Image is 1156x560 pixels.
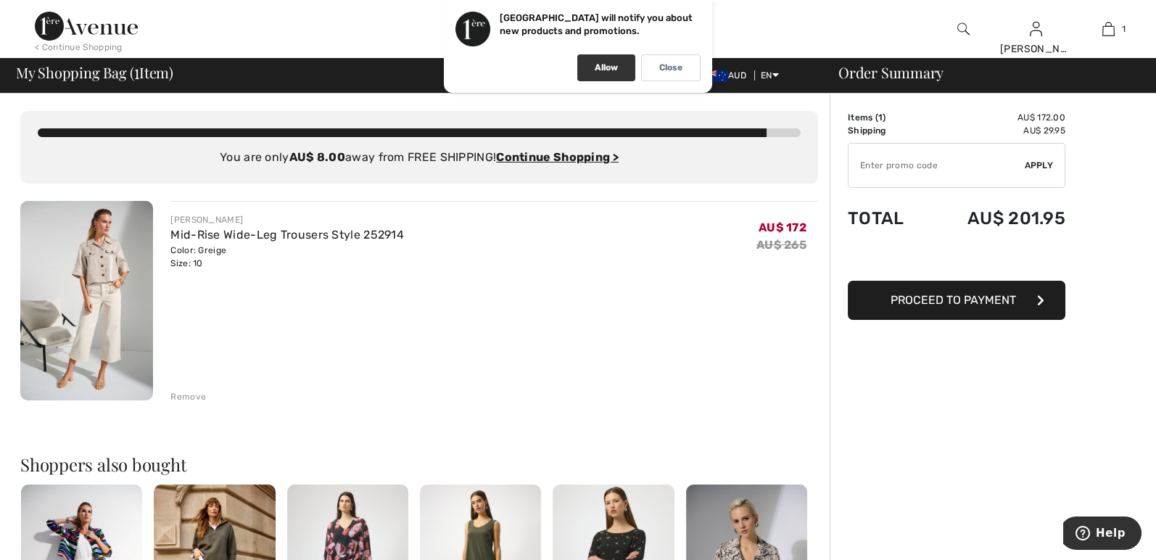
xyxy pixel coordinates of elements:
[848,124,927,137] td: Shipping
[35,12,138,41] img: 1ère Avenue
[927,111,1065,124] td: AU$ 172.00
[38,149,801,166] div: You are only away from FREE SHIPPING!
[35,41,123,54] div: < Continue Shopping
[756,238,806,252] s: AU$ 265
[20,456,818,473] h2: Shoppers also bought
[705,70,728,82] img: Australian Dollar
[849,144,1025,187] input: Promo code
[595,62,618,73] p: Allow
[134,62,139,81] span: 1
[1102,20,1115,38] img: My Bag
[170,228,404,242] a: Mid-Rise Wide-Leg Trousers Style 252914
[1063,516,1141,553] iframe: Opens a widget where you can find more information
[957,20,970,38] img: search the website
[848,281,1065,320] button: Proceed to Payment
[1122,22,1126,36] span: 1
[927,124,1065,137] td: AU$ 29.95
[659,62,682,73] p: Close
[500,12,693,36] p: [GEOGRAPHIC_DATA] will notify you about new products and promotions.
[289,150,345,164] strong: AU$ 8.00
[761,70,779,81] span: EN
[1030,22,1042,36] a: Sign In
[1025,159,1054,172] span: Apply
[927,194,1065,243] td: AU$ 201.95
[705,70,752,81] span: AUD
[891,293,1016,307] span: Proceed to Payment
[1000,41,1071,57] div: [PERSON_NAME]
[170,390,206,403] div: Remove
[170,244,404,270] div: Color: Greige Size: 10
[1030,20,1042,38] img: My Info
[16,65,173,80] span: My Shopping Bag ( Item)
[759,221,806,234] span: AU$ 172
[848,111,927,124] td: Items ( )
[878,112,883,123] span: 1
[20,201,153,400] img: Mid-Rise Wide-Leg Trousers Style 252914
[170,213,404,226] div: [PERSON_NAME]
[848,243,1065,276] iframe: PayPal
[496,150,619,164] a: Continue Shopping >
[1073,20,1144,38] a: 1
[848,194,927,243] td: Total
[821,65,1147,80] div: Order Summary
